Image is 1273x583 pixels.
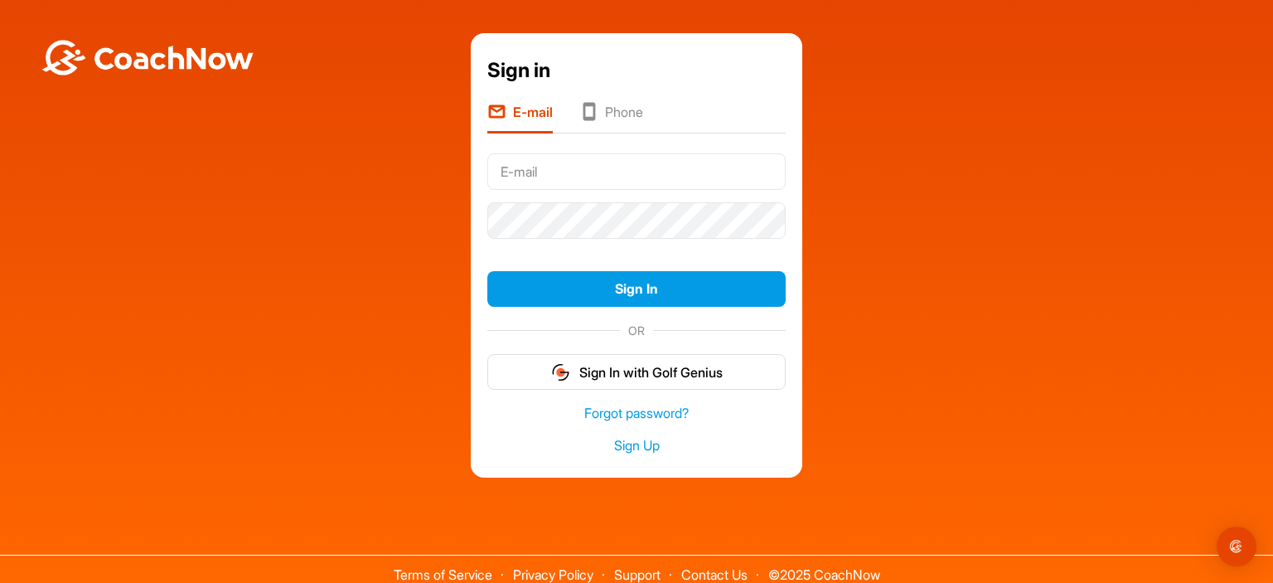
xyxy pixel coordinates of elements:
[487,436,786,455] a: Sign Up
[487,354,786,390] button: Sign In with Golf Genius
[620,322,653,339] span: OR
[681,566,748,583] a: Contact Us
[394,566,492,583] a: Terms of Service
[760,556,888,581] span: © 2025 CoachNow
[579,102,643,134] li: Phone
[513,566,593,583] a: Privacy Policy
[487,153,786,190] input: E-mail
[487,56,786,85] div: Sign in
[614,566,661,583] a: Support
[487,102,553,134] li: E-mail
[487,271,786,307] button: Sign In
[40,40,255,75] img: BwLJSsUCoWCh5upNqxVrqldRgqLPVwmV24tXu5FoVAoFEpwwqQ3VIfuoInZCoVCoTD4vwADAC3ZFMkVEQFDAAAAAElFTkSuQmCC
[487,404,786,423] a: Forgot password?
[550,362,571,382] img: gg_logo
[1217,527,1256,566] div: Open Intercom Messenger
